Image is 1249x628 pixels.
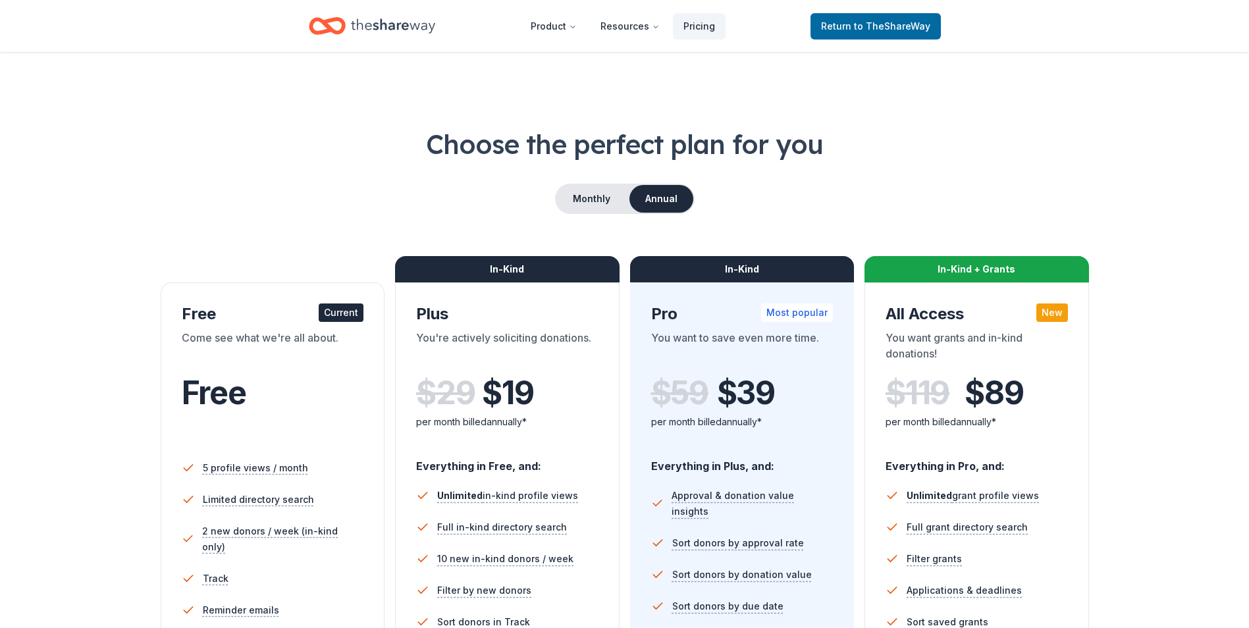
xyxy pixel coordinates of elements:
span: Applications & deadlines [907,583,1022,598]
button: Monthly [556,185,627,213]
span: Approval & donation value insights [672,488,833,519]
span: 2 new donors / week (in-kind only) [202,523,363,555]
div: Current [319,303,363,322]
h1: Choose the perfect plan for you [53,126,1196,163]
span: Unlimited [907,490,952,501]
nav: Main [520,11,726,41]
div: New [1036,303,1068,322]
span: Sort donors by donation value [672,567,812,583]
div: All Access [886,303,1068,325]
div: Everything in Pro, and: [886,447,1068,475]
div: Most popular [761,303,833,322]
span: 5 profile views / month [203,460,308,476]
div: Pro [651,303,834,325]
div: You're actively soliciting donations. [416,330,598,367]
span: in-kind profile views [437,490,578,501]
span: $ 39 [717,375,775,411]
button: Product [520,13,587,39]
div: Free [182,303,364,325]
span: Limited directory search [203,492,314,508]
button: Resources [590,13,670,39]
span: Filter by new donors [437,583,531,598]
span: to TheShareWay [854,20,930,32]
span: Sort donors by approval rate [672,535,804,551]
div: per month billed annually* [651,414,834,430]
span: Return [821,18,930,34]
a: Pricing [673,13,726,39]
a: Returnto TheShareWay [811,13,941,39]
span: grant profile views [907,490,1039,501]
span: Unlimited [437,490,483,501]
span: Filter grants [907,551,962,567]
span: Full in-kind directory search [437,519,567,535]
div: Come see what we're all about. [182,330,364,367]
div: Plus [416,303,598,325]
span: $ 89 [965,375,1023,411]
a: Home [309,11,435,41]
span: $ 19 [482,375,533,411]
span: Sort donors by due date [672,598,784,614]
div: per month billed annually* [886,414,1068,430]
div: Everything in Free, and: [416,447,598,475]
div: Everything in Plus, and: [651,447,834,475]
span: Reminder emails [203,602,279,618]
div: You want to save even more time. [651,330,834,367]
div: In-Kind + Grants [864,256,1089,282]
button: Annual [629,185,693,213]
span: Track [203,571,228,587]
span: 10 new in-kind donors / week [437,551,573,567]
div: In-Kind [630,256,855,282]
span: Full grant directory search [907,519,1028,535]
div: You want grants and in-kind donations! [886,330,1068,367]
div: In-Kind [395,256,620,282]
span: Free [182,373,246,412]
div: per month billed annually* [416,414,598,430]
